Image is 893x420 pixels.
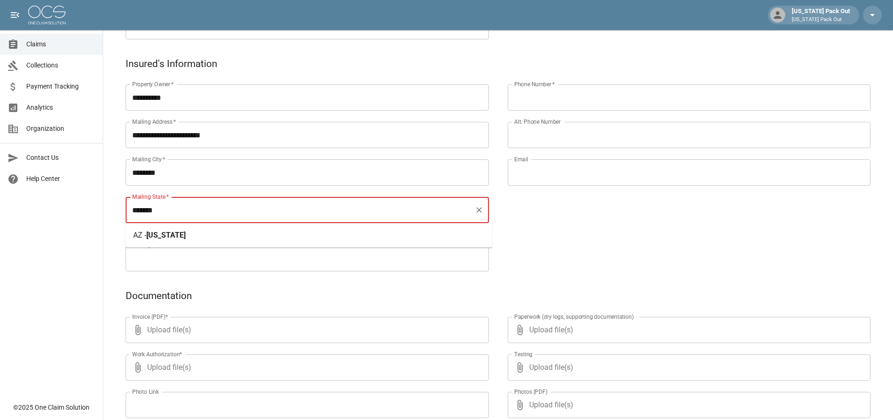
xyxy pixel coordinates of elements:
span: AZ - [133,231,146,240]
label: Mailing Address [132,118,176,126]
span: Upload file(s) [529,354,846,381]
span: Collections [26,60,95,70]
label: Mailing State [132,193,169,201]
label: Property Owner [132,80,174,88]
label: Work Authorization* [132,350,182,358]
label: Photo Link [132,388,159,396]
div: [US_STATE] Pack Out [788,7,854,23]
span: [US_STATE] [146,231,186,240]
button: Clear [473,203,486,217]
span: Upload file(s) [147,317,464,343]
span: Help Center [26,174,95,184]
span: Contact Us [26,153,95,163]
span: Upload file(s) [529,392,846,418]
label: Mailing City [132,155,165,163]
label: Phone Number [514,80,555,88]
p: [US_STATE] Pack Out [792,16,850,24]
label: Paperwork (dry logs, supporting documentation) [514,313,634,321]
label: Photos (PDF) [514,388,548,396]
label: Email [514,155,528,163]
label: Invoice (PDF)* [132,313,168,321]
div: © 2025 One Claim Solution [13,403,90,412]
span: Organization [26,124,95,134]
span: Payment Tracking [26,82,95,91]
span: Analytics [26,103,95,112]
label: Testing [514,350,533,358]
button: open drawer [6,6,24,24]
span: Upload file(s) [529,317,846,343]
span: Claims [26,39,95,49]
span: Upload file(s) [147,354,464,381]
label: Alt. Phone Number [514,118,561,126]
img: ocs-logo-white-transparent.png [28,6,66,24]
